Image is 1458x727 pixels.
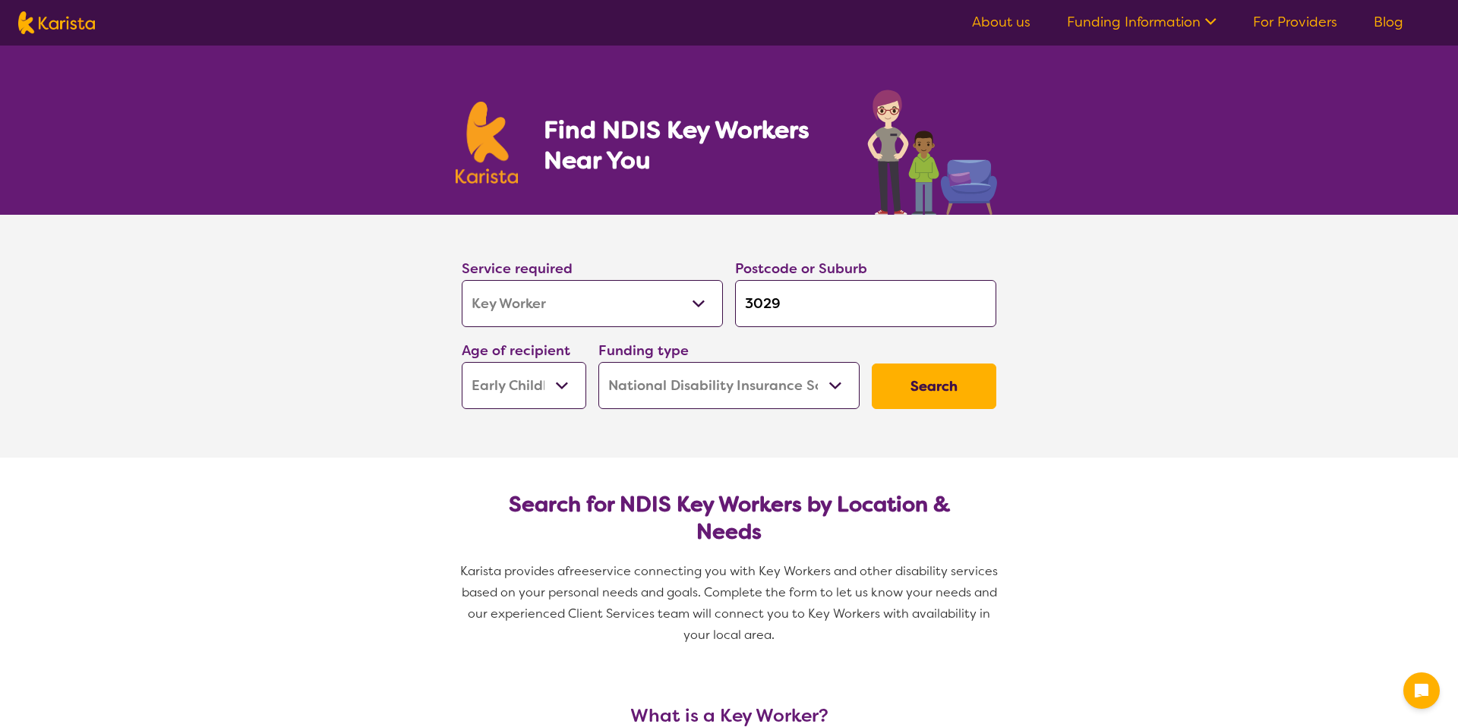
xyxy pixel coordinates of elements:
label: Funding type [598,341,689,360]
img: key-worker [863,82,1002,215]
img: Karista logo [456,102,518,184]
a: Blog [1374,13,1403,31]
span: Karista provides a [460,563,565,579]
a: About us [972,13,1030,31]
a: Funding Information [1067,13,1217,31]
span: service connecting you with Key Workers and other disability services based on your personal need... [462,563,1002,643]
img: Karista logo [18,11,95,34]
input: Type [735,280,996,327]
label: Age of recipient [462,341,570,360]
h1: Find NDIS Key Workers Near You [544,115,838,175]
label: Postcode or Suburb [735,260,867,278]
h2: Search for NDIS Key Workers by Location & Needs [474,491,984,546]
a: For Providers [1253,13,1337,31]
button: Search [872,363,996,409]
h3: What is a Key Worker? [456,705,1002,726]
label: Service required [462,260,573,278]
span: free [565,563,589,579]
